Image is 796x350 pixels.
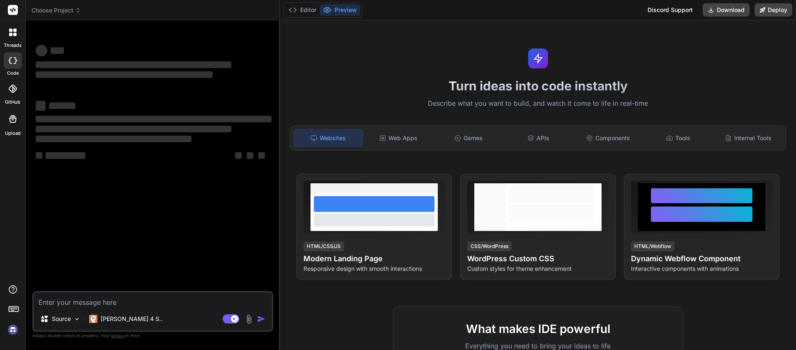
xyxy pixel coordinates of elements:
[285,78,791,93] h1: Turn ideas into code instantly
[101,315,163,323] p: [PERSON_NAME] 4 S..
[257,315,265,323] img: icon
[235,152,242,159] span: ‌
[320,4,360,16] button: Preview
[73,316,80,323] img: Pick Models
[36,61,231,68] span: ‌
[258,152,265,159] span: ‌
[6,323,20,337] img: signin
[467,265,609,273] p: Custom styles for theme enhancement
[467,253,609,265] h4: WordPress Custom CSS
[51,47,64,54] span: ‌
[49,102,75,109] span: ‌
[5,99,20,106] label: GitHub
[714,129,782,147] div: Internal Tools
[631,253,772,265] h4: Dynamic Webflow Component
[364,129,433,147] div: Web Apps
[434,129,503,147] div: Games
[36,116,272,122] span: ‌
[285,4,320,16] button: Editor
[32,6,81,15] span: Choose Project
[52,315,71,323] p: Source
[5,130,21,137] label: Upload
[643,3,698,17] div: Discord Support
[703,3,750,17] button: Download
[36,152,42,159] span: ‌
[36,136,192,142] span: ‌
[7,70,19,77] label: code
[644,129,713,147] div: Tools
[111,333,126,338] span: privacy
[285,98,791,109] p: Describe what you want to build, and watch it come to life in real-time
[574,129,643,147] div: Components
[244,314,254,324] img: attachment
[467,241,512,251] div: CSS/WordPress
[407,320,670,338] h2: What makes IDE powerful
[46,152,85,159] span: ‌
[36,101,46,111] span: ‌
[504,129,573,147] div: APIs
[4,42,22,49] label: threads
[36,126,231,132] span: ‌
[303,253,445,265] h4: Modern Landing Page
[89,315,97,323] img: Claude 4 Sonnet
[247,152,253,159] span: ‌
[303,241,344,251] div: HTML/CSS/JS
[631,241,675,251] div: HTML/Webflow
[755,3,792,17] button: Deploy
[294,129,363,147] div: Websites
[36,45,47,56] span: ‌
[36,71,213,78] span: ‌
[631,265,772,273] p: Interactive components with animations
[32,332,273,340] p: Always double-check its answers. Your in Bind
[303,265,445,273] p: Responsive design with smooth interactions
